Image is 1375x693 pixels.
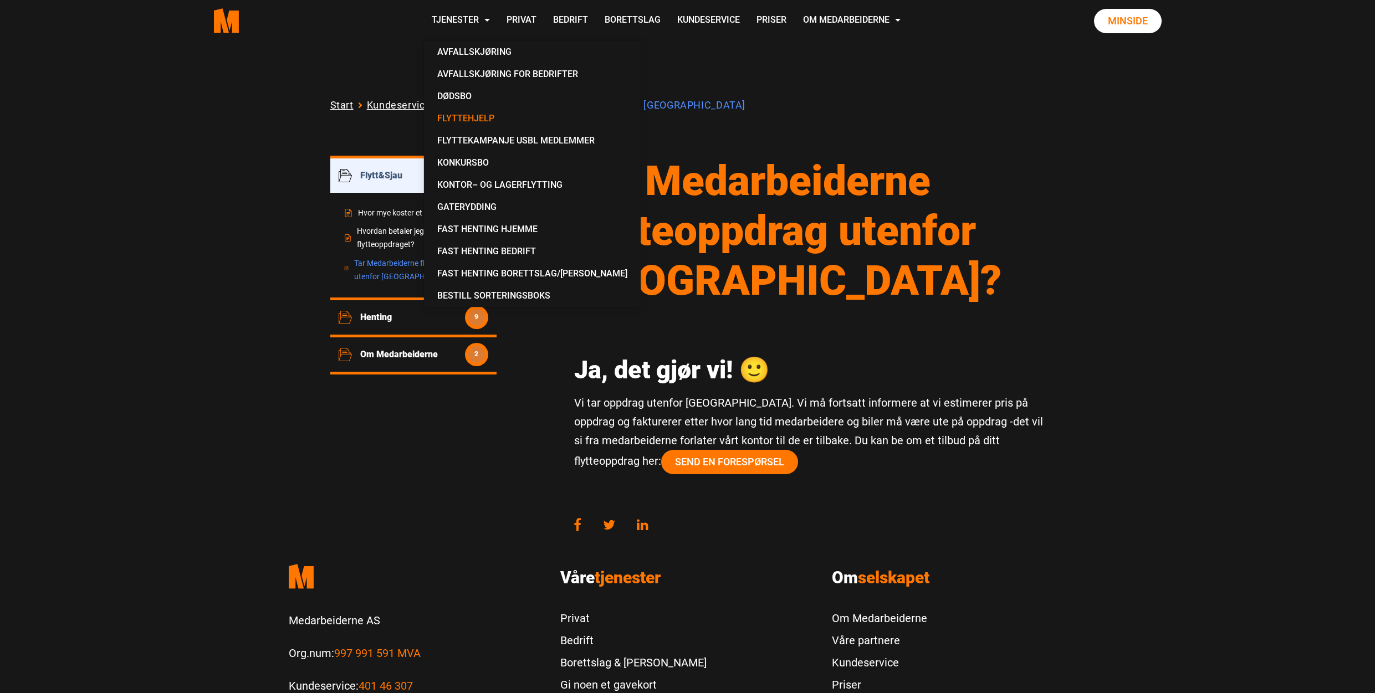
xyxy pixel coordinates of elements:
a: Tjenester [423,1,498,40]
a: Start [330,97,354,114]
span: 9 [468,309,485,326]
span: 2 [468,346,485,363]
a: Privat [498,1,545,40]
a: Send en forespørsel [661,450,798,474]
a: Avfallskjøring [428,41,636,63]
a: Privat [560,607,707,629]
span: tjenester [595,568,661,587]
a: Kontor– og lagerflytting [428,174,636,196]
a: Share on Facebook [574,513,592,536]
a: Bedrift [545,1,596,40]
a: Dødsbo [428,85,636,107]
a: Konkursbo [428,152,636,174]
h3: Om [832,568,1087,588]
a: Om Medarbeiderne [832,607,927,629]
span: Henting [360,312,465,322]
a: Flyttekampanje USBL medlemmer [428,130,636,152]
a: Fast Henting Bedrift [428,240,636,263]
a: Flytt&Sjau3 [360,164,488,187]
a: Hvordan betaler jeg for flytteoppdraget? [344,225,483,251]
a: Våre partnere [832,629,927,651]
a: Gaterydding [428,196,636,218]
a: Fast Henting Borettslag/[PERSON_NAME] [428,263,636,285]
a: Call us to 401 46 307 [359,679,413,692]
a: Flyttehjelp [428,107,636,130]
span: selskapet [858,568,929,587]
a: Om Medarbeiderne [795,1,909,40]
a: Minside [1094,9,1162,33]
p: Medarbeiderne AS [289,611,544,630]
a: Tar Medarbeiderne flytteoppdrag utenfor [GEOGRAPHIC_DATA]? [344,257,483,284]
p: Org.num: [289,644,544,663]
a: Kundeservice [367,97,431,114]
a: Borettslag & [PERSON_NAME] [560,651,707,674]
a: Bestill Sorteringsboks [428,285,636,307]
a: Henting9 [360,306,488,329]
a: Medarbeiderne start [289,556,544,597]
h3: Våre [560,568,815,588]
a: Bedrift [560,629,707,651]
a: Les mer om Org.num [334,646,421,660]
span: Flytt&Sjau [360,170,465,181]
span: Om Medarbeiderne [360,349,465,360]
a: Priser [748,1,795,40]
p: Vi tar oppdrag utenfor [GEOGRAPHIC_DATA]. Vi må fortsatt informere at vi estimerer pris på oppdra... [574,393,1045,474]
a: Borettslag [596,1,669,40]
a: Avfallskjøring for Bedrifter [428,63,636,85]
a: Share on Twitter [592,513,626,536]
a: Hvor mye koster et flytteoppdrag? [344,207,483,220]
a: Kundeservice [832,651,927,674]
h2: Ja, det gjør vi! 🙂 [574,355,1045,385]
a: Fast Henting Hjemme [428,218,636,240]
a: Share on LinkedIn [626,513,660,536]
a: Om Medarbeiderne2 [360,343,488,366]
a: Kundeservice [669,1,748,40]
h1: Tar Medarbeiderne flytteoppdrag utenfor [GEOGRAPHIC_DATA]? [574,156,1045,305]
